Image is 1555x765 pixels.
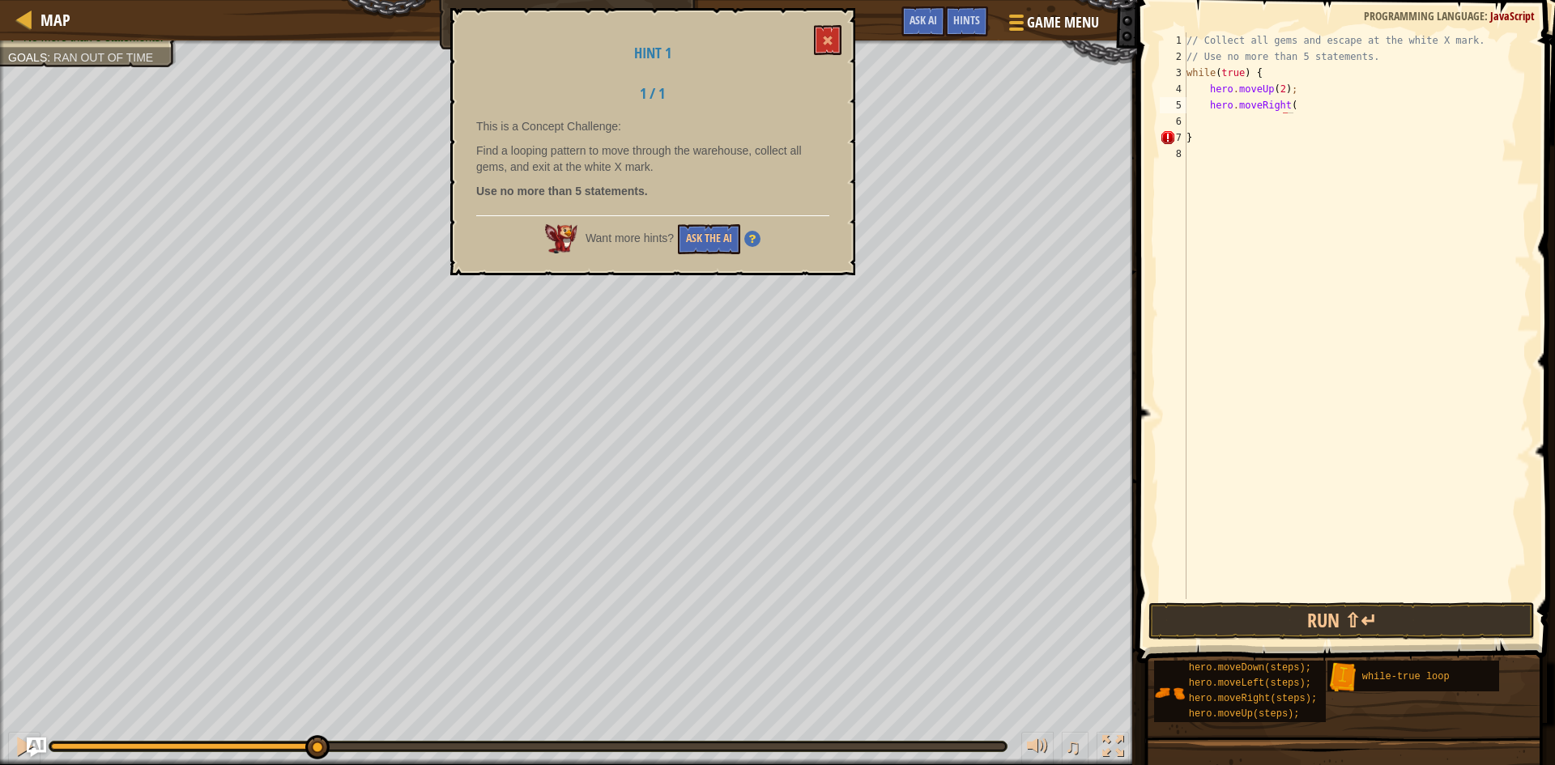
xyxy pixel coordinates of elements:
[27,737,46,757] button: Ask AI
[1364,8,1485,23] span: Programming language
[47,51,53,64] span: :
[953,12,980,28] span: Hints
[602,86,703,102] h2: 1 / 1
[678,224,740,254] button: Ask the AI
[996,6,1109,45] button: Game Menu
[476,142,829,175] p: Find a looping pattern to move through the warehouse, collect all gems, and exit at the white X m...
[53,51,153,64] span: Ran out of time
[1160,49,1186,65] div: 2
[32,9,70,31] a: Map
[901,6,945,36] button: Ask AI
[545,224,577,253] img: AI
[1021,732,1054,765] button: Adjust volume
[1027,12,1099,33] span: Game Menu
[1490,8,1535,23] span: JavaScript
[744,231,760,247] img: Hint
[1189,662,1311,674] span: hero.moveDown(steps);
[1189,708,1300,720] span: hero.moveUp(steps);
[1160,32,1186,49] div: 1
[8,51,47,64] span: Goals
[1160,97,1186,113] div: 5
[476,185,648,198] strong: Use no more than 5 statements.
[1160,146,1186,162] div: 8
[1160,113,1186,130] div: 6
[1160,130,1186,146] div: 7
[8,732,40,765] button: Ctrl + P: Pause
[1189,678,1311,689] span: hero.moveLeft(steps);
[586,232,674,244] span: Want more hints?
[1065,734,1081,759] span: ♫
[1160,65,1186,81] div: 3
[1160,81,1186,97] div: 4
[1189,693,1317,704] span: hero.moveRight(steps);
[1062,732,1089,765] button: ♫
[1362,671,1450,682] span: while-true loop
[40,9,70,31] span: Map
[1097,732,1129,765] button: Toggle fullscreen
[634,43,671,63] span: Hint 1
[1154,678,1185,708] img: portrait.png
[910,12,937,28] span: Ask AI
[1148,602,1535,640] button: Run ⇧↵
[1327,662,1358,693] img: portrait.png
[1485,8,1490,23] span: :
[476,118,829,134] p: This is a Concept Challenge:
